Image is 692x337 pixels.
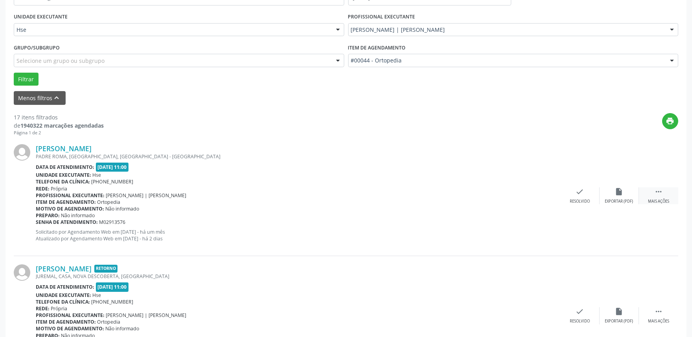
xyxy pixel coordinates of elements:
[17,26,328,34] span: Hse
[17,57,105,65] span: Selecione um grupo ou subgrupo
[654,307,663,316] i: 
[351,57,663,64] span: #00044 - Ortopedia
[36,153,560,160] div: PADRE ROMA, [GEOGRAPHIC_DATA], [GEOGRAPHIC_DATA] - [GEOGRAPHIC_DATA]
[36,219,98,225] b: Senha de atendimento:
[36,205,104,212] b: Motivo de agendamento:
[20,122,104,129] strong: 1940322 marcações agendadas
[61,212,95,219] span: Não informado
[93,292,101,299] span: Hse
[36,229,560,242] p: Solicitado por Agendamento Web em [DATE] - há um mês Atualizado por Agendamento Web em [DATE] - h...
[106,312,187,319] span: [PERSON_NAME] | [PERSON_NAME]
[348,11,415,23] label: PROFISSIONAL EXECUTANTE
[14,264,30,281] img: img
[96,163,129,172] span: [DATE] 11:00
[36,292,91,299] b: Unidade executante:
[605,319,633,324] div: Exportar (PDF)
[14,113,104,121] div: 17 itens filtrados
[36,199,96,205] b: Item de agendamento:
[36,299,90,305] b: Telefone da clínica:
[97,199,121,205] span: Ortopedia
[570,199,590,204] div: Resolvido
[14,73,39,86] button: Filtrar
[36,305,50,312] b: Rede:
[36,164,94,170] b: Data de atendimento:
[36,325,104,332] b: Motivo de agendamento:
[576,307,584,316] i: check
[576,187,584,196] i: check
[36,185,50,192] b: Rede:
[348,42,406,54] label: Item de agendamento
[94,265,117,273] span: Retorno
[662,113,678,129] button: print
[36,144,92,153] a: [PERSON_NAME]
[99,219,126,225] span: M02913576
[654,187,663,196] i: 
[36,172,91,178] b: Unidade executante:
[36,273,560,280] div: JUREMAL, CASA, NOVA DESCOBERTA, [GEOGRAPHIC_DATA]
[36,192,105,199] b: Profissional executante:
[36,284,94,290] b: Data de atendimento:
[97,319,121,325] span: Ortopedia
[648,199,669,204] div: Mais ações
[96,282,129,291] span: [DATE] 11:00
[36,178,90,185] b: Telefone da clínica:
[351,26,663,34] span: [PERSON_NAME] | [PERSON_NAME]
[14,11,68,23] label: UNIDADE EXECUTANTE
[666,117,675,125] i: print
[36,319,96,325] b: Item de agendamento:
[36,312,105,319] b: Profissional executante:
[36,212,60,219] b: Preparo:
[615,307,624,316] i: insert_drive_file
[14,121,104,130] div: de
[14,91,66,105] button: Menos filtroskeyboard_arrow_up
[106,325,140,332] span: Não informado
[615,187,624,196] i: insert_drive_file
[93,172,101,178] span: Hse
[14,144,30,161] img: img
[106,205,140,212] span: Não informado
[92,178,134,185] span: [PHONE_NUMBER]
[36,264,92,273] a: [PERSON_NAME]
[14,42,60,54] label: Grupo/Subgrupo
[92,299,134,305] span: [PHONE_NUMBER]
[570,319,590,324] div: Resolvido
[106,192,187,199] span: [PERSON_NAME] | [PERSON_NAME]
[51,185,68,192] span: Própria
[14,130,104,136] div: Página 1 de 2
[51,305,68,312] span: Própria
[605,199,633,204] div: Exportar (PDF)
[53,93,61,102] i: keyboard_arrow_up
[648,319,669,324] div: Mais ações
